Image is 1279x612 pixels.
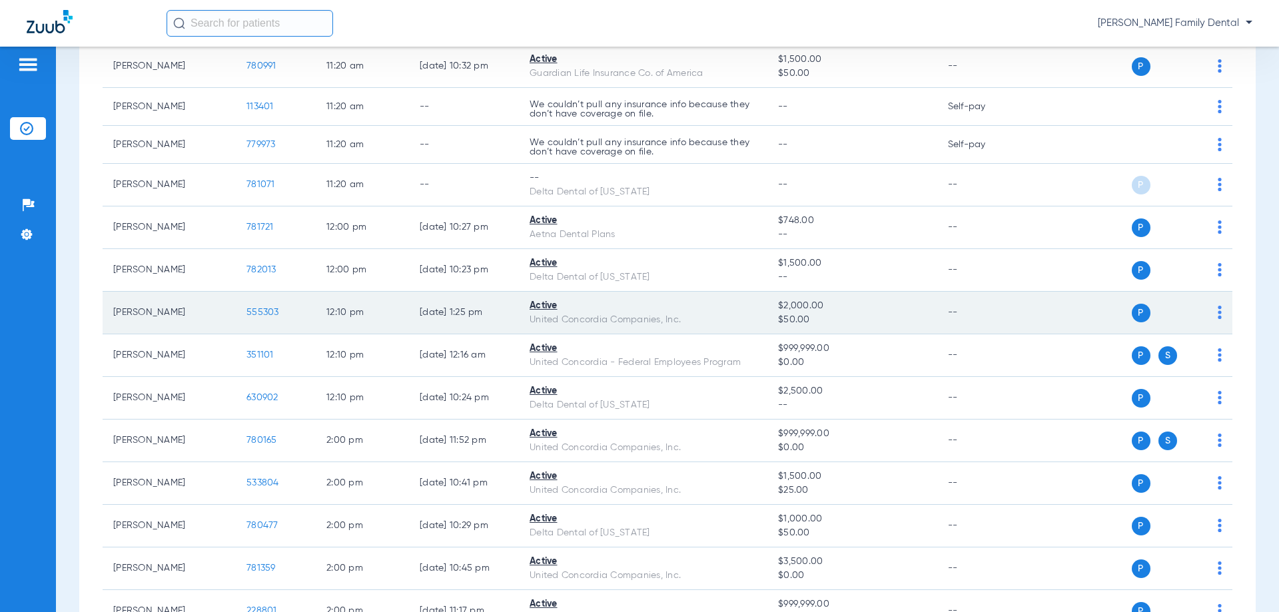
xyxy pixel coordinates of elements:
img: group-dot-blue.svg [1218,100,1222,113]
td: [DATE] 10:41 PM [409,462,519,505]
span: $50.00 [778,313,926,327]
td: -- [937,45,1027,88]
span: 782013 [246,265,276,274]
span: P [1132,176,1150,194]
div: Active [530,53,757,67]
td: 12:10 PM [316,292,409,334]
td: 12:00 PM [316,249,409,292]
td: -- [937,292,1027,334]
span: S [1158,346,1177,365]
td: Self-pay [937,88,1027,126]
span: 630902 [246,393,278,402]
img: group-dot-blue.svg [1218,306,1222,319]
td: -- [937,164,1027,206]
td: [PERSON_NAME] [103,126,236,164]
td: [DATE] 10:45 PM [409,547,519,590]
span: $0.00 [778,569,926,583]
span: P [1132,432,1150,450]
img: Search Icon [173,17,185,29]
td: -- [937,505,1027,547]
div: Guardian Life Insurance Co. of America [530,67,757,81]
span: $1,000.00 [778,512,926,526]
span: $50.00 [778,67,926,81]
div: United Concordia Companies, Inc. [530,441,757,455]
td: -- [937,377,1027,420]
span: $1,500.00 [778,53,926,67]
span: 780165 [246,436,277,445]
span: -- [778,228,926,242]
iframe: Chat Widget [1212,548,1279,612]
span: 781359 [246,563,276,573]
div: Active [530,342,757,356]
span: P [1132,517,1150,535]
img: group-dot-blue.svg [1218,434,1222,447]
span: $0.00 [778,356,926,370]
span: 780477 [246,521,278,530]
div: Delta Dental of [US_STATE] [530,270,757,284]
img: group-dot-blue.svg [1218,59,1222,73]
td: 12:00 PM [316,206,409,249]
span: 533804 [246,478,279,487]
td: [PERSON_NAME] [103,206,236,249]
span: S [1158,432,1177,450]
div: Aetna Dental Plans [530,228,757,242]
td: -- [937,547,1027,590]
span: $3,500.00 [778,555,926,569]
td: [PERSON_NAME] [103,249,236,292]
span: P [1132,304,1150,322]
td: [PERSON_NAME] [103,334,236,377]
td: -- [937,249,1027,292]
td: [DATE] 11:52 PM [409,420,519,462]
td: [PERSON_NAME] [103,88,236,126]
td: [PERSON_NAME] [103,164,236,206]
img: group-dot-blue.svg [1218,519,1222,532]
td: 12:10 PM [316,334,409,377]
span: $0.00 [778,441,926,455]
div: United Concordia Companies, Inc. [530,569,757,583]
td: [DATE] 10:23 PM [409,249,519,292]
td: -- [409,88,519,126]
span: -- [778,102,788,111]
div: Active [530,555,757,569]
div: -- [530,171,757,185]
td: [PERSON_NAME] [103,462,236,505]
p: We couldn’t pull any insurance info because they don’t have coverage on file. [530,138,757,156]
span: 113401 [246,102,274,111]
div: United Concordia Companies, Inc. [530,313,757,327]
span: -- [778,270,926,284]
span: $999,999.00 [778,342,926,356]
td: [PERSON_NAME] [103,377,236,420]
span: [PERSON_NAME] Family Dental [1098,17,1252,30]
span: P [1132,346,1150,365]
span: $1,500.00 [778,469,926,483]
img: Zuub Logo [27,10,73,33]
div: Active [530,256,757,270]
span: $748.00 [778,214,926,228]
span: 779973 [246,140,276,149]
td: [PERSON_NAME] [103,292,236,334]
span: $2,000.00 [778,299,926,313]
div: Active [530,597,757,611]
div: Active [530,427,757,441]
span: 351101 [246,350,274,360]
div: Delta Dental of [US_STATE] [530,398,757,412]
td: 11:20 AM [316,164,409,206]
td: [PERSON_NAME] [103,420,236,462]
div: Active [530,299,757,313]
input: Search for patients [167,10,333,37]
img: group-dot-blue.svg [1218,476,1222,489]
td: -- [937,334,1027,377]
td: 2:00 PM [316,462,409,505]
td: [DATE] 10:29 PM [409,505,519,547]
div: Delta Dental of [US_STATE] [530,185,757,199]
td: 11:20 AM [316,45,409,88]
span: 781721 [246,222,274,232]
td: [DATE] 10:27 PM [409,206,519,249]
td: 2:00 PM [316,505,409,547]
td: 11:20 AM [316,88,409,126]
td: 2:00 PM [316,420,409,462]
td: [PERSON_NAME] [103,505,236,547]
span: -- [778,140,788,149]
img: group-dot-blue.svg [1218,263,1222,276]
img: group-dot-blue.svg [1218,178,1222,191]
